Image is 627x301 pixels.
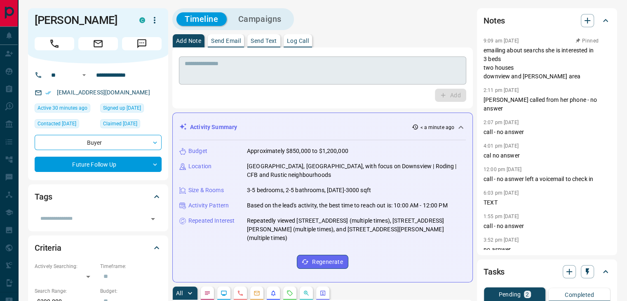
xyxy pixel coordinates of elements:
[35,287,96,295] p: Search Range:
[35,135,162,150] div: Buyer
[484,11,611,31] div: Notes
[484,214,519,219] p: 1:55 pm [DATE]
[35,103,96,115] div: Sun Sep 14 2025
[484,46,611,81] p: emailing about searchs she is interested in 3 beds two houses downview and [PERSON_NAME] area
[484,38,519,44] p: 9:09 am [DATE]
[303,290,310,296] svg: Opportunities
[35,119,96,131] div: Fri Sep 12 2025
[57,89,150,96] a: [EMAIL_ADDRESS][DOMAIN_NAME]
[78,37,118,50] span: Email
[319,290,326,296] svg: Agent Actions
[297,255,348,269] button: Regenerate
[100,119,162,131] div: Wed Oct 30 2024
[139,17,145,23] div: condos.ca
[286,290,293,296] svg: Requests
[237,290,244,296] svg: Calls
[270,290,277,296] svg: Listing Alerts
[35,238,162,258] div: Criteria
[254,290,260,296] svg: Emails
[484,87,519,93] p: 2:11 pm [DATE]
[247,216,466,242] p: Repeatedly viewed [STREET_ADDRESS] (multiple times), [STREET_ADDRESS][PERSON_NAME] (multiple time...
[251,38,277,44] p: Send Text
[230,12,290,26] button: Campaigns
[498,292,521,297] p: Pending
[38,104,87,112] span: Active 30 minutes ago
[575,37,599,45] button: Pinned
[526,292,529,297] p: 2
[176,290,183,296] p: All
[35,187,162,207] div: Tags
[484,128,611,136] p: call - no answer
[221,290,227,296] svg: Lead Browsing Activity
[35,241,61,254] h2: Criteria
[188,147,207,155] p: Budget
[122,37,162,50] span: Message
[484,120,519,125] p: 2:07 pm [DATE]
[35,14,127,27] h1: [PERSON_NAME]
[484,143,519,149] p: 4:01 pm [DATE]
[188,216,235,225] p: Repeated Interest
[484,262,611,282] div: Tasks
[179,120,466,135] div: Activity Summary< a minute ago
[176,38,201,44] p: Add Note
[35,37,74,50] span: Call
[287,38,309,44] p: Log Call
[484,245,611,254] p: no asnwer
[247,186,371,195] p: 3-5 bedrooms, 2-5 bathrooms, [DATE]-3000 sqft
[188,201,229,210] p: Activity Pattern
[100,103,162,115] div: Wed Oct 30 2024
[147,213,159,225] button: Open
[484,14,505,27] h2: Notes
[420,124,454,131] p: < a minute ago
[247,201,448,210] p: Based on the lead's activity, the best time to reach out is: 10:00 AM - 12:00 PM
[484,167,521,172] p: 12:00 pm [DATE]
[204,290,211,296] svg: Notes
[484,265,505,278] h2: Tasks
[484,190,519,196] p: 6:03 pm [DATE]
[188,162,211,171] p: Location
[211,38,241,44] p: Send Email
[45,90,51,96] svg: Email Verified
[38,120,76,128] span: Contacted [DATE]
[484,175,611,183] p: call - no asnwer left a voicemail to check in
[247,147,348,155] p: Approximately $850,000 to $1,200,000
[484,222,611,230] p: call - no answer
[188,186,224,195] p: Size & Rooms
[190,123,237,132] p: Activity Summary
[103,104,141,112] span: Signed up [DATE]
[100,263,162,270] p: Timeframe:
[484,198,611,207] p: TEXT
[176,12,227,26] button: Timeline
[484,96,611,113] p: [PERSON_NAME] called from her phone - no answer
[103,120,137,128] span: Claimed [DATE]
[565,292,594,298] p: Completed
[484,237,519,243] p: 3:52 pm [DATE]
[35,190,52,203] h2: Tags
[35,157,162,172] div: Future Follow Up
[100,287,162,295] p: Budget:
[484,151,611,160] p: cal no answer
[247,162,466,179] p: [GEOGRAPHIC_DATA], [GEOGRAPHIC_DATA], with focus on Downsview | Roding | CFB and Rustic neighbour...
[35,263,96,270] p: Actively Searching:
[79,70,89,80] button: Open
